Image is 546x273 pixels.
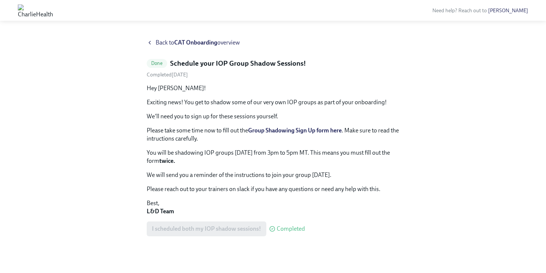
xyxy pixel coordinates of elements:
[147,126,399,143] p: Please take some time now to fill out the . Make sure to read the intructions carefully.
[277,226,305,232] span: Completed
[488,7,528,14] a: [PERSON_NAME]
[147,149,399,165] p: You will be shadowing IOP groups [DATE] from 3pm to 5pm MT. This means you must fill out the form
[147,112,399,121] p: We'll need you to sign up for these sessions yourself.
[147,199,399,216] p: Best,
[156,39,240,47] span: Back to overview
[147,208,174,215] strong: L&D Team
[174,39,217,46] strong: CAT Onboarding
[147,39,399,47] a: Back toCAT Onboardingoverview
[147,60,167,66] span: Done
[432,7,528,14] span: Need help? Reach out to
[248,127,342,134] a: Group Shadowing Sign Up form here
[147,98,399,106] p: Exciting news! You get to shadow some of our very own IOP groups as part of your onboarding!
[159,157,175,164] strong: twice.
[147,84,399,92] p: Hey [PERSON_NAME]!
[147,185,399,193] p: Please reach out to your trainers on slack if you have any questions or need any help with this.
[18,4,53,16] img: CharlieHealth
[147,171,399,179] p: We will send you a reminder of the instructions to join your group [DATE].
[170,59,306,68] h5: Schedule your IOP Group Shadow Sessions!
[147,72,188,78] span: Completed [DATE]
